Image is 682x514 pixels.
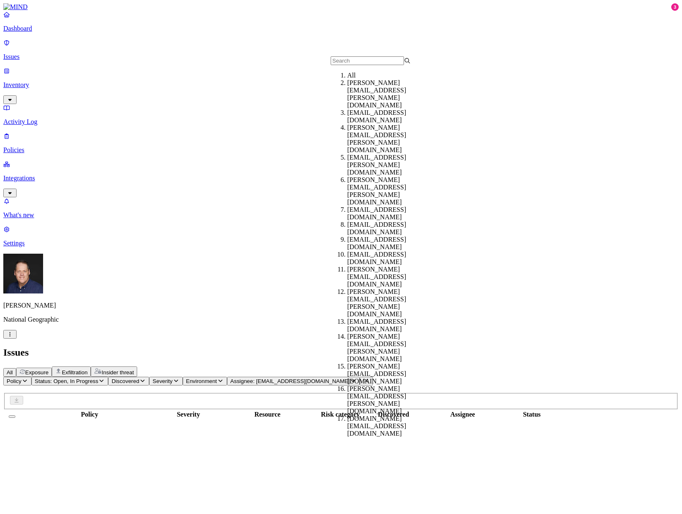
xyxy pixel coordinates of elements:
span: Insider threat [102,369,134,376]
span: Status: Open, In Progress [35,378,98,384]
div: [EMAIL_ADDRESS][DOMAIN_NAME] [347,251,427,266]
div: Policy [21,411,158,418]
div: [EMAIL_ADDRESS][DOMAIN_NAME] [347,318,427,333]
p: What's new [3,211,679,219]
div: [PERSON_NAME][EMAIL_ADDRESS][PERSON_NAME][DOMAIN_NAME] [347,176,427,206]
div: Risk category [318,411,363,418]
button: Select all [9,415,15,418]
div: [PERSON_NAME][EMAIL_ADDRESS][PERSON_NAME][DOMAIN_NAME] [347,288,427,318]
div: 3 [671,3,679,11]
div: [EMAIL_ADDRESS][DOMAIN_NAME] [347,221,427,236]
a: Integrations [3,160,679,196]
div: [EMAIL_ADDRESS][DOMAIN_NAME] [347,109,427,124]
span: All [7,369,13,376]
span: Exfiltration [62,369,87,376]
p: Activity Log [3,118,679,126]
p: Policies [3,146,679,154]
div: Resource [219,411,316,418]
div: [EMAIL_ADDRESS][DOMAIN_NAME] [347,236,427,251]
p: Dashboard [3,25,679,32]
div: Status [503,411,561,418]
div: All [347,72,427,79]
div: [EMAIL_ADDRESS][PERSON_NAME][DOMAIN_NAME] [347,154,427,176]
span: Policy [7,378,22,384]
a: Settings [3,225,679,247]
span: Discovered [111,378,139,384]
div: [EMAIL_ADDRESS][DOMAIN_NAME] [347,206,427,221]
div: [PERSON_NAME][EMAIL_ADDRESS][PERSON_NAME][DOMAIN_NAME] [347,124,427,154]
a: Dashboard [3,11,679,32]
h2: Issues [3,347,679,358]
a: Inventory [3,67,679,103]
div: [PERSON_NAME][EMAIL_ADDRESS][DOMAIN_NAME] [347,266,427,288]
div: [PERSON_NAME][EMAIL_ADDRESS][PERSON_NAME][DOMAIN_NAME] [347,385,427,415]
p: Settings [3,240,679,247]
div: [PERSON_NAME][EMAIL_ADDRESS][DOMAIN_NAME] [347,363,427,385]
p: Issues [3,53,679,61]
span: Environment [186,378,217,384]
div: [DOMAIN_NAME][EMAIL_ADDRESS][DOMAIN_NAME] [347,415,427,437]
div: [PERSON_NAME][EMAIL_ADDRESS][PERSON_NAME][DOMAIN_NAME] [347,79,427,109]
div: [PERSON_NAME][EMAIL_ADDRESS][PERSON_NAME][DOMAIN_NAME] [347,333,427,363]
a: Issues [3,39,679,61]
a: Policies [3,132,679,154]
div: Severity [160,411,217,418]
a: MIND [3,3,679,11]
a: Activity Log [3,104,679,126]
p: Integrations [3,175,679,182]
span: Assignee: [EMAIL_ADDRESS][DOMAIN_NAME] [230,378,350,384]
p: [PERSON_NAME] [3,302,679,309]
p: National Geographic [3,316,679,323]
div: Assignee [424,411,501,418]
img: MIND [3,3,28,11]
a: What's new [3,197,679,219]
input: Search [331,56,404,65]
p: Inventory [3,81,679,89]
span: Exposure [25,369,48,376]
img: Mark DeCarlo [3,254,43,293]
span: Severity [152,378,172,384]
